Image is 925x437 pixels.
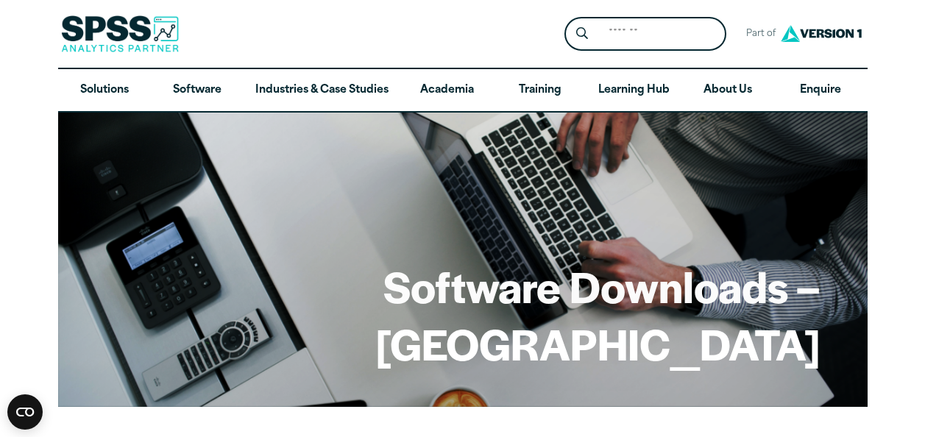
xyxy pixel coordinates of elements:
a: Learning Hub [586,69,681,112]
img: SPSS Analytics Partner [61,15,179,52]
svg: Search magnifying glass icon [576,27,588,40]
button: Search magnifying glass icon [568,21,595,48]
a: Academia [400,69,493,112]
a: Solutions [58,69,151,112]
h1: Software Downloads – [GEOGRAPHIC_DATA] [105,257,821,372]
img: Version1 Logo [777,20,865,47]
button: Open CMP widget [7,394,43,430]
a: Industries & Case Studies [244,69,400,112]
a: Enquire [774,69,867,112]
form: Site Header Search Form [564,17,726,51]
a: About Us [681,69,774,112]
nav: Desktop version of site main menu [58,69,868,112]
span: Part of [738,24,777,45]
a: Training [493,69,586,112]
a: Software [151,69,244,112]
